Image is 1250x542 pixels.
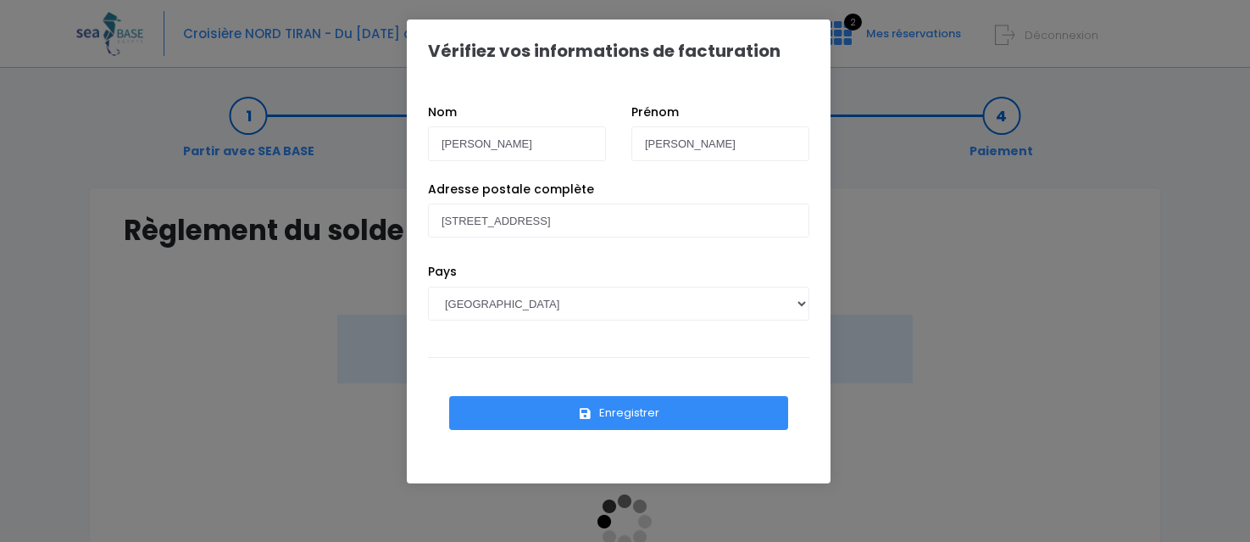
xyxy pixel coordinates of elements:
label: Pays [428,263,457,281]
button: Enregistrer [449,396,788,430]
label: Nom [428,103,457,121]
h1: Vérifiez vos informations de facturation [428,41,781,61]
label: Prénom [631,103,679,121]
label: Adresse postale complète [428,181,594,198]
